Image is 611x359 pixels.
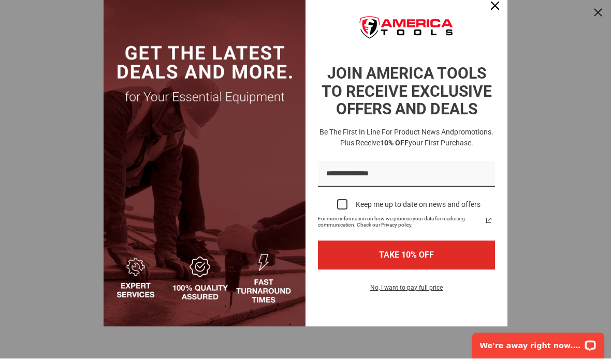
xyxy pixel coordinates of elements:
strong: JOIN AMERICA TOOLS TO RECEIVE EXCLUSIVE OFFERS AND DEALS [322,65,492,118]
h3: Be the first in line for product news and [316,127,497,149]
strong: 10% OFF [380,139,409,147]
button: No, I want to pay full price [362,282,451,300]
svg: link icon [483,215,495,227]
button: TAKE 10% OFF [318,241,495,270]
a: Read our Privacy Policy [483,215,495,227]
input: Email field [318,161,495,188]
svg: close icon [491,2,499,10]
div: Keep me up to date on news and offers [356,201,481,210]
span: promotions. Plus receive your first purchase. [340,128,494,147]
span: For more information on how we process your data for marketing communication. Check our Privacy p... [318,216,483,229]
iframe: LiveChat chat widget [465,326,611,359]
